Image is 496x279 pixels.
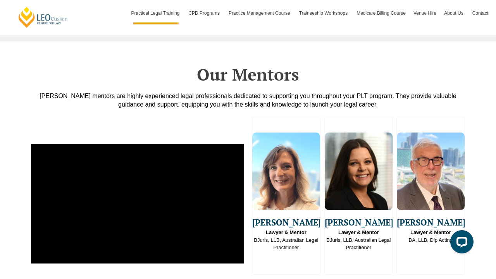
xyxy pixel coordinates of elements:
a: Practice Management Course [225,2,295,24]
div: 9 / 16 [396,117,465,275]
span: BJuris, LLB, Australian Legal Practitioner [325,229,393,251]
span: [PERSON_NAME] [252,216,320,229]
img: Lauren Kollosche [252,133,320,210]
a: Traineeship Workshops [295,2,353,24]
a: About Us [440,2,468,24]
div: 7 / 16 [252,117,320,275]
div: 8 / 16 [324,117,393,275]
span: [PERSON_NAME] [325,216,393,229]
span: BA, LLB, Dip Acting [397,229,465,244]
span: BJuris, LLB, Australian Legal Practitioner [252,229,320,251]
strong: Lawyer & Mentor [338,229,379,235]
a: CPD Programs [184,2,225,24]
a: Medicare Billing Course [353,2,410,24]
strong: Lawyer & Mentor [410,229,451,235]
img: Julie Anderson [325,133,393,210]
h2: Our Mentors [27,65,469,84]
a: Venue Hire [410,2,440,24]
strong: Lawyer & Mentor [266,229,307,235]
a: [PERSON_NAME] Centre for Law [17,6,69,28]
a: Practical Legal Training [127,2,185,24]
img: David Velleley Lawyer & Mentor [397,133,465,210]
span: [PERSON_NAME] [397,216,465,229]
a: Contact [468,2,492,24]
div: [PERSON_NAME] mentors are highly experienced legal professionals dedicated to supporting you thro... [27,92,469,109]
iframe: LiveChat chat widget [444,227,477,260]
